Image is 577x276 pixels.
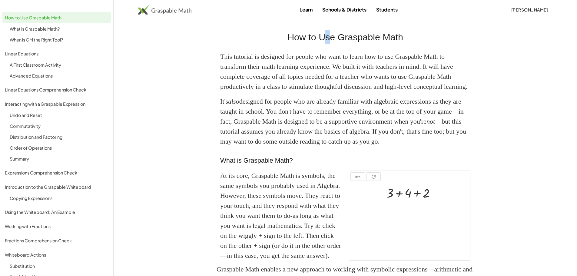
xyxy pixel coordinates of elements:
em: also [228,98,239,105]
a: Fractions Comprehension Check [2,235,111,246]
div: Advanced Equations [10,72,108,79]
div: Fractions Comprehension Check [5,237,108,244]
h2: How to Use Graspable Math [220,30,470,44]
a: Linear Equations [2,48,111,59]
div: A First Classroom Activity [10,61,108,68]
div: Undo and Reset [10,111,108,119]
a: Learn [295,4,317,15]
div: Commutativity [10,122,108,130]
div: Using the Whiteboard: An Example [5,208,108,216]
div: Linear Equations [5,50,108,57]
div: At its core, Graspable Math is symbols, the same symbols you probably used in Algebra. However, t... [220,171,342,261]
div: When is GM the Right Tool? [10,36,108,43]
a: How to Use Graspable Math [2,12,111,23]
p: It's designed for people who are already familiar with algebraic expressions as they are taught i... [220,96,470,146]
div: Distribution and Factoring [10,133,108,141]
a: Introduction to the Graspable Whiteboard [2,181,111,192]
a: Working with Fractions [2,221,111,231]
button: refresh [366,172,381,181]
i: refresh [371,173,376,181]
div: Summary [10,155,108,162]
a: Schools & Districts [317,4,371,15]
div: What is Graspable Math? [10,25,108,32]
button: undo [350,172,365,181]
div: Introduction to the Graspable Whiteboard [5,183,108,191]
a: Using the Whiteboard: An Example [2,207,111,217]
div: Whiteboard Actions [5,251,108,258]
a: Linear Equations Comprehension Check [2,84,111,95]
p: This tutorial is designed for people who want to learn how to use Graspable Math to transform the... [220,52,470,91]
div: How to Use Graspable Math [5,14,108,21]
div: Linear Equations Comprehension Check [5,86,108,93]
div: Working with Fractions [5,223,108,230]
h3: What is Graspable Math? [220,156,470,166]
div: Copying Expressions [10,195,108,202]
a: Whiteboard Actions [2,249,111,260]
i: undo [355,173,361,181]
div: Order of Operations [10,144,108,151]
span: [PERSON_NAME] [511,7,548,12]
a: Students [371,4,403,15]
a: Interacting with a Graspable Expression [2,98,111,109]
div: Expressions Comprehension Check [5,169,108,176]
div: Interacting with a Graspable Expression [5,100,108,108]
div: Substitution [10,262,108,270]
button: [PERSON_NAME] [506,4,553,15]
em: not [426,118,435,125]
a: Expressions Comprehension Check [2,167,111,178]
